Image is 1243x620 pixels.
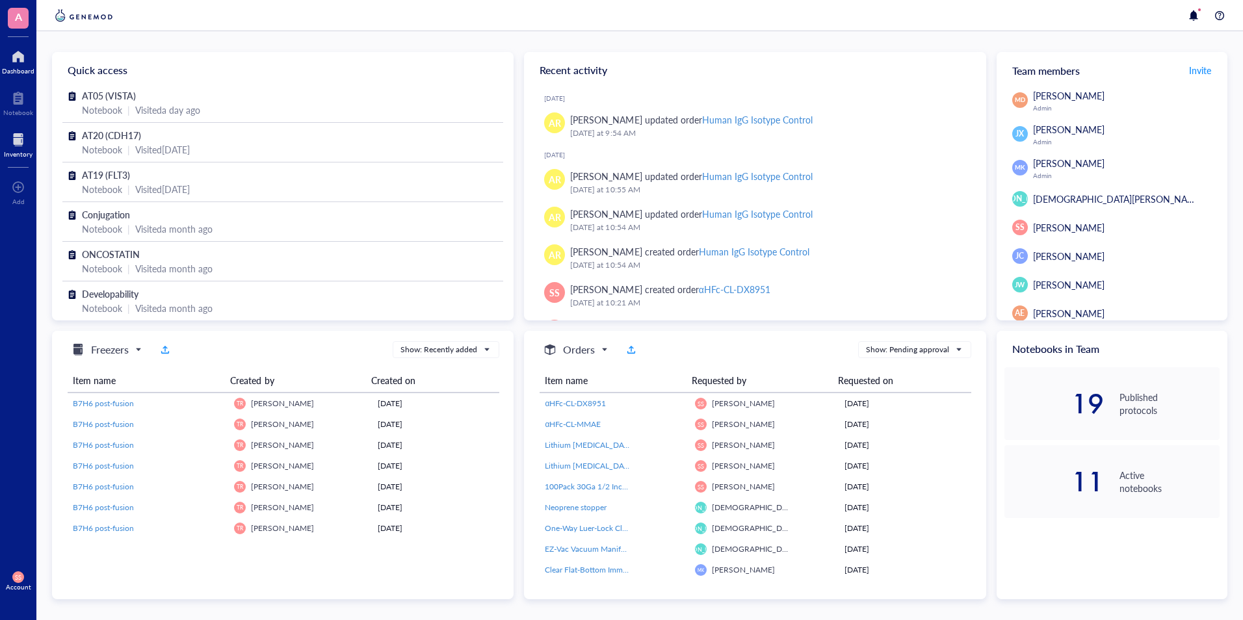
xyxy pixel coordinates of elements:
[366,368,490,393] th: Created on
[545,564,729,575] span: Clear Flat-Bottom Immuno Nonsterile 384-Well Plates
[698,442,703,449] span: SS
[251,439,314,450] span: [PERSON_NAME]
[570,259,965,272] div: [DATE] at 10:54 AM
[524,52,986,88] div: Recent activity
[6,583,31,591] div: Account
[712,523,861,534] span: [DEMOGRAPHIC_DATA][PERSON_NAME]
[570,296,965,309] div: [DATE] at 10:21 AM
[698,421,703,428] span: SS
[570,221,965,234] div: [DATE] at 10:54 AM
[73,439,224,451] a: B7H6 post-fusion
[549,116,561,130] span: AR
[545,543,685,555] a: EZ-Vac Vacuum Manifold
[82,222,122,236] div: Notebook
[544,94,975,102] div: [DATE]
[225,368,365,393] th: Created by
[73,419,134,430] span: B7H6 post-fusion
[570,112,813,127] div: [PERSON_NAME] updated order
[677,546,725,553] span: [PERSON_NAME]
[545,419,685,430] a: αHFc-CL-MMAE
[540,368,686,393] th: Item name
[844,543,966,555] div: [DATE]
[712,564,775,575] span: [PERSON_NAME]
[82,287,138,300] span: Developability
[378,481,493,493] div: [DATE]
[545,502,685,513] a: Neoprene stopper
[52,52,514,88] div: Quick access
[82,129,141,142] span: AT20 (CDH17)
[1015,96,1025,105] span: MD
[378,439,493,451] div: [DATE]
[15,574,21,581] span: SS
[127,182,130,196] div: |
[545,523,685,534] a: One-Way Luer-Lock Clear Stopcock (20pck)
[237,463,243,469] span: TR
[712,502,861,513] span: [DEMOGRAPHIC_DATA][PERSON_NAME]
[570,169,813,183] div: [PERSON_NAME] updated order
[698,484,703,491] span: SS
[677,504,725,511] span: [PERSON_NAME]
[91,342,129,357] h5: Freezers
[1119,469,1220,495] div: Active notebooks
[82,182,122,196] div: Notebook
[1033,123,1105,136] span: [PERSON_NAME]
[1015,222,1025,233] span: SS
[378,523,493,534] div: [DATE]
[844,481,966,493] div: [DATE]
[1033,89,1105,102] span: [PERSON_NAME]
[844,439,966,451] div: [DATE]
[545,398,685,409] a: αHFc-CL-DX8951
[1015,279,1025,290] span: JW
[73,460,134,471] span: B7H6 post-fusion
[545,564,685,576] a: Clear Flat-Bottom Immuno Nonsterile 384-Well Plates
[82,248,140,261] span: ONCOSTATIN
[570,244,809,259] div: [PERSON_NAME] created order
[1015,250,1024,262] span: JC
[549,248,561,262] span: AR
[73,398,134,409] span: B7H6 post-fusion
[534,277,975,315] a: SS[PERSON_NAME] created orderαHFc-CL-DX8951[DATE] at 10:21 AM
[549,285,560,300] span: SS
[712,398,775,409] span: [PERSON_NAME]
[237,484,243,490] span: TR
[73,502,224,513] a: B7H6 post-fusion
[4,129,33,158] a: Inventory
[251,523,314,534] span: [PERSON_NAME]
[1015,128,1024,140] span: JX
[1033,278,1105,291] span: [PERSON_NAME]
[866,344,949,355] div: Show: Pending approval
[677,525,725,532] span: [PERSON_NAME]
[702,113,813,126] div: Human IgG Isotype Control
[988,193,1051,205] span: [PERSON_NAME]
[237,400,243,407] span: TR
[251,419,314,430] span: [PERSON_NAME]
[73,523,224,534] a: B7H6 post-fusion
[997,331,1227,367] div: Notebooks in Team
[237,421,243,428] span: TR
[378,460,493,472] div: [DATE]
[127,103,130,117] div: |
[378,502,493,513] div: [DATE]
[712,481,775,492] span: [PERSON_NAME]
[844,398,966,409] div: [DATE]
[833,368,962,393] th: Requested on
[82,208,130,221] span: Conjugation
[545,460,685,472] a: Lithium [MEDICAL_DATA] 100/pk- Microvette® Prepared Micro Tubes
[545,502,607,513] span: Neoprene stopper
[1188,60,1212,81] button: Invite
[844,419,966,430] div: [DATE]
[82,261,122,276] div: Notebook
[545,481,685,493] a: 100Pack 30Ga 1/2 Inch Sterile Disposable Injection Needle with Cap for Scientific and Industrial ...
[545,439,685,451] a: Lithium [MEDICAL_DATA] 100/pk- Microvette® Prepared Micro Tubes
[544,151,975,159] div: [DATE]
[73,523,134,534] span: B7H6 post-fusion
[73,460,224,472] a: B7H6 post-fusion
[378,398,493,409] div: [DATE]
[712,419,775,430] span: [PERSON_NAME]
[1119,391,1220,417] div: Published protocols
[135,103,200,117] div: Visited a day ago
[570,183,965,196] div: [DATE] at 10:55 AM
[534,107,975,145] a: AR[PERSON_NAME] updated orderHuman IgG Isotype Control[DATE] at 9:54 AM
[2,46,34,75] a: Dashboard
[545,460,787,471] span: Lithium [MEDICAL_DATA] 100/pk- Microvette® Prepared Micro Tubes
